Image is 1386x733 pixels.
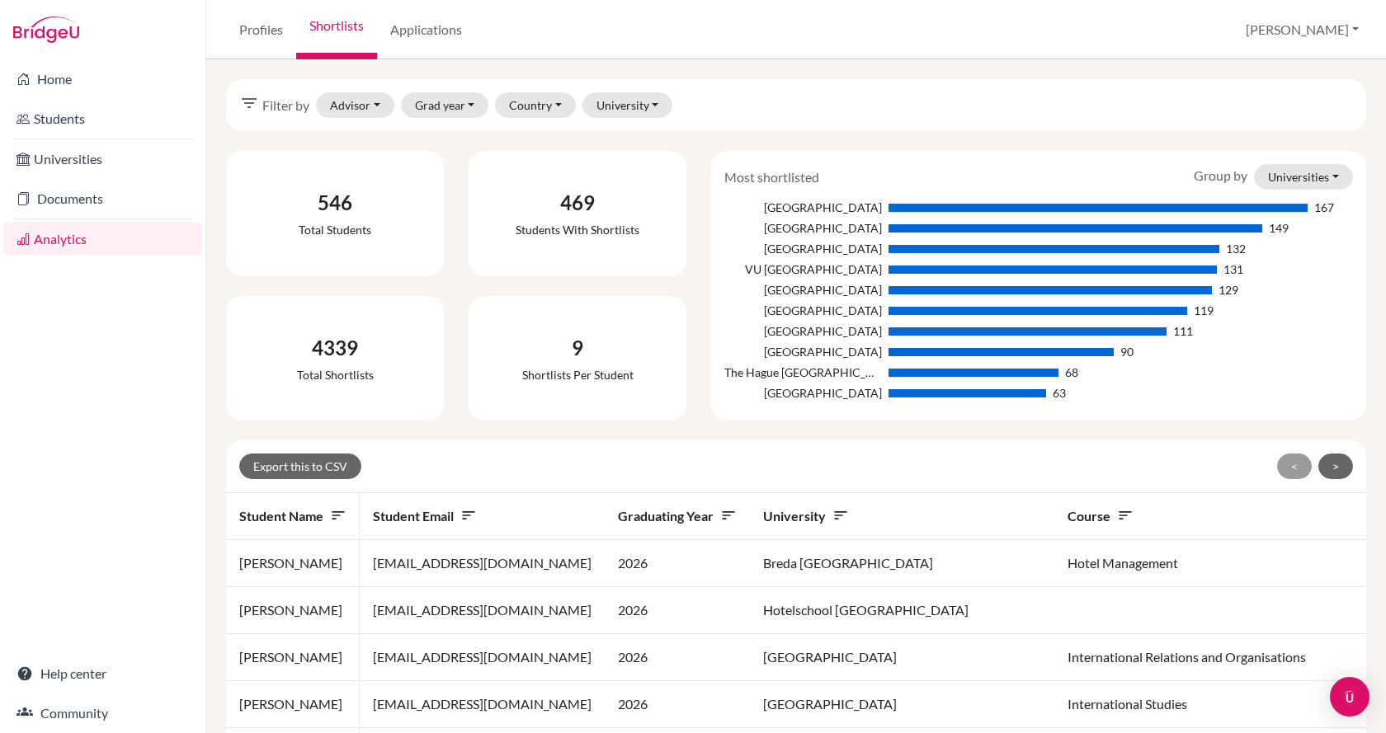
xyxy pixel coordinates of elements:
[522,333,634,363] div: 9
[297,366,374,383] div: Total shortlists
[712,167,832,187] div: Most shortlisted
[460,507,477,524] i: sort
[239,93,259,113] i: filter_list
[239,453,361,479] button: Export this to CSV
[724,261,881,278] div: VU [GEOGRAPHIC_DATA]
[373,508,477,524] span: Student email
[3,63,202,96] a: Home
[360,540,605,587] td: [EMAIL_ADDRESS][DOMAIN_NAME]
[1254,164,1353,190] button: Universities
[3,182,202,215] a: Documents
[605,634,750,681] td: 2026
[763,508,849,524] span: University
[360,587,605,634] td: [EMAIL_ADDRESS][DOMAIN_NAME]
[1330,677,1369,717] div: Open Intercom Messenger
[1226,240,1246,257] div: 132
[1238,14,1366,45] button: [PERSON_NAME]
[360,681,605,728] td: [EMAIL_ADDRESS][DOMAIN_NAME]
[1219,281,1238,298] div: 129
[3,657,202,690] a: Help center
[401,92,489,118] button: Grad year
[1181,164,1365,190] div: Group by
[1314,199,1334,216] div: 167
[1269,219,1289,237] div: 149
[299,188,371,218] div: 546
[724,199,881,216] div: [GEOGRAPHIC_DATA]
[724,219,881,237] div: [GEOGRAPHIC_DATA]
[724,364,881,381] div: The Hague [GEOGRAPHIC_DATA]
[330,507,346,524] i: sort
[226,540,360,587] td: [PERSON_NAME]
[1194,302,1214,319] div: 119
[516,188,639,218] div: 469
[262,96,309,115] span: Filter by
[750,681,1054,728] td: [GEOGRAPHIC_DATA]
[724,322,881,340] div: [GEOGRAPHIC_DATA]
[360,634,605,681] td: [EMAIL_ADDRESS][DOMAIN_NAME]
[1318,453,1353,479] button: >
[226,681,360,728] td: [PERSON_NAME]
[618,508,737,524] span: Graduating year
[297,333,374,363] div: 4339
[1117,507,1134,524] i: sort
[1065,364,1078,381] div: 68
[299,221,371,238] div: Total students
[516,221,639,238] div: Students with shortlists
[522,366,634,383] div: Shortlists per student
[724,302,881,319] div: [GEOGRAPHIC_DATA]
[3,697,202,730] a: Community
[226,587,360,634] td: [PERSON_NAME]
[724,343,881,360] div: [GEOGRAPHIC_DATA]
[1053,384,1066,402] div: 63
[13,16,79,43] img: Bridge-U
[605,540,750,587] td: 2026
[1120,343,1134,360] div: 90
[724,281,881,298] div: [GEOGRAPHIC_DATA]
[226,634,360,681] td: [PERSON_NAME]
[1068,508,1134,524] span: Course
[605,681,750,728] td: 2026
[582,92,673,118] button: University
[724,240,881,257] div: [GEOGRAPHIC_DATA]
[750,587,1054,634] td: Hotelschool [GEOGRAPHIC_DATA]
[1277,453,1312,479] button: <
[832,507,849,524] i: sort
[750,540,1054,587] td: Breda [GEOGRAPHIC_DATA]
[3,102,202,135] a: Students
[724,384,881,402] div: [GEOGRAPHIC_DATA]
[605,587,750,634] td: 2026
[720,507,737,524] i: sort
[750,634,1054,681] td: [GEOGRAPHIC_DATA]
[3,223,202,256] a: Analytics
[495,92,576,118] button: Country
[3,143,202,176] a: Universities
[1223,261,1243,278] div: 131
[1173,322,1193,340] div: 111
[239,508,346,524] span: Student name
[316,92,394,118] button: Advisor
